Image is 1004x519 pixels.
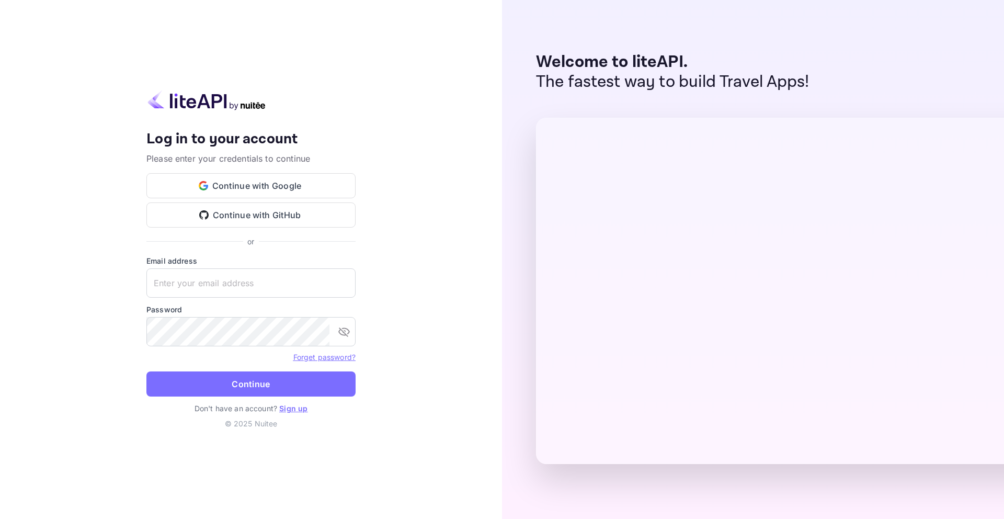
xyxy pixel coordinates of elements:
[146,268,356,298] input: Enter your email address
[146,90,267,110] img: liteapi
[536,72,809,92] p: The fastest way to build Travel Apps!
[536,52,809,72] p: Welcome to liteAPI.
[146,173,356,198] button: Continue with Google
[293,352,356,362] a: Forget password?
[334,321,355,342] button: toggle password visibility
[146,403,356,414] p: Don't have an account?
[146,130,356,149] h4: Log in to your account
[279,404,307,413] a: Sign up
[146,371,356,397] button: Continue
[146,255,356,266] label: Email address
[247,236,254,247] p: or
[146,304,356,315] label: Password
[293,353,356,362] a: Forget password?
[146,152,356,165] p: Please enter your credentials to continue
[146,202,356,228] button: Continue with GitHub
[146,418,356,429] p: © 2025 Nuitee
